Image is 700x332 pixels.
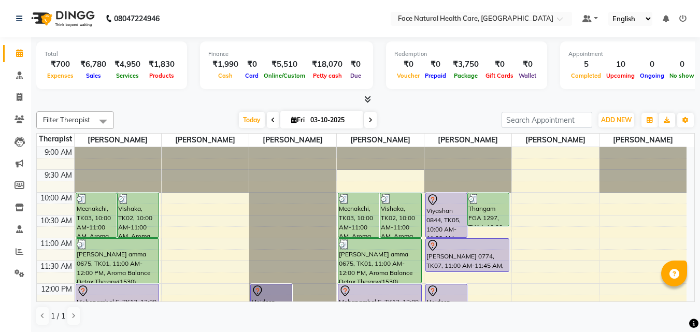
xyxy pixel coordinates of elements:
[338,193,379,237] div: Meenakchi, TK03, 10:00 AM-11:00 AM, Aroma Balance Detox Therapy(2970), Consultations, Diagnoses, ...
[251,284,292,328] div: Moideen 0440, TK10, 12:00 PM-01:00 PM, Aroma Balance Detox Therapy with Holistic Harmony(1980), C...
[261,59,308,70] div: ₹5,510
[483,59,516,70] div: ₹0
[598,113,634,127] button: ADD NEW
[338,284,421,328] div: Mohanambal.S, TK13, 12:00 PM-01:00 PM, Aroma Balance Detox Therapy with Essence Rejuvenation (243...
[422,59,449,70] div: ₹0
[38,215,74,226] div: 10:30 AM
[76,239,159,283] div: [PERSON_NAME] amma 0675, TK01, 11:00 AM-12:00 PM, Aroma Balance Detox Therapy(1530), Consultation...
[601,116,632,124] span: ADD NEW
[426,239,509,271] div: [PERSON_NAME] 0774, TK07, 11:00 AM-11:45 AM, [MEDICAL_DATA], Consultation, Diagnosis, Aroma oil
[667,72,697,79] span: No show
[380,193,421,237] div: Vishaka, TK02, 10:00 AM-11:00 AM, Aroma Balance Detox Therapy with Essence Rejuvenation (2430), C...
[45,59,76,70] div: ₹700
[604,59,637,70] div: 10
[216,72,235,79] span: Cash
[113,72,141,79] span: Services
[261,72,308,79] span: Online/Custom
[338,239,421,283] div: [PERSON_NAME] amma 0675, TK01, 11:00 AM-12:00 PM, Aroma Balance Detox Therapy(1530), Consultation...
[502,112,592,128] input: Search Appointment
[512,134,599,147] span: [PERSON_NAME]
[637,59,667,70] div: 0
[45,50,179,59] div: Total
[37,134,74,145] div: Therapist
[568,72,604,79] span: Completed
[307,112,359,128] input: 2025-10-03
[110,59,145,70] div: ₹4,950
[468,193,509,226] div: Thangam FGA 1297, TK14, 10:00 AM-10:45 AM, [MEDICAL_DATA], Consultation, Diagnosis, Treatment
[516,59,539,70] div: ₹0
[310,72,345,79] span: Petty cash
[45,72,76,79] span: Expenses
[422,72,449,79] span: Prepaid
[42,147,74,158] div: 9:00 AM
[51,311,65,322] span: 1 / 1
[118,193,159,237] div: Vishaka, TK02, 10:00 AM-11:00 AM, Aroma Balance Detox Therapy with Essence Rejuvenation (2430), C...
[568,59,604,70] div: 5
[239,112,265,128] span: Today
[76,284,159,328] div: Mohanambal.S, TK13, 12:00 PM-01:00 PM, Aroma Balance Detox Therapy with Essence Rejuvenation (243...
[637,72,667,79] span: Ongoing
[147,72,177,79] span: Products
[114,4,160,33] b: 08047224946
[394,50,539,59] div: Redemption
[483,72,516,79] span: Gift Cards
[83,72,104,79] span: Sales
[426,284,467,328] div: Moideen 0440, TK10, 12:00 PM-01:00 PM, Aroma Balance Detox Therapy with Holistic Harmony(1980), C...
[394,59,422,70] div: ₹0
[451,72,480,79] span: Package
[667,59,697,70] div: 0
[38,261,74,272] div: 11:30 AM
[426,193,467,237] div: Viyashan 0844, TK05, 10:00 AM-11:00 AM, Aroma Balance Detox Therapy with Essence Rejuvenation (24...
[347,59,365,70] div: ₹0
[42,170,74,181] div: 9:30 AM
[599,134,687,147] span: [PERSON_NAME]
[26,4,97,33] img: logo
[449,59,483,70] div: ₹3,750
[249,134,336,147] span: [PERSON_NAME]
[208,50,365,59] div: Finance
[145,59,179,70] div: ₹1,830
[162,134,249,147] span: [PERSON_NAME]
[242,59,261,70] div: ₹0
[242,72,261,79] span: Card
[76,193,117,237] div: Meenakchi, TK03, 10:00 AM-11:00 AM, Aroma Balance Detox Therapy(2970), Consultations, Diagnoses, ...
[38,193,74,204] div: 10:00 AM
[424,134,511,147] span: [PERSON_NAME]
[76,59,110,70] div: ₹6,780
[568,50,697,59] div: Appointment
[208,59,242,70] div: ₹1,990
[38,238,74,249] div: 11:00 AM
[289,116,307,124] span: Fri
[516,72,539,79] span: Wallet
[604,72,637,79] span: Upcoming
[75,134,162,147] span: [PERSON_NAME]
[308,59,347,70] div: ₹18,070
[348,72,364,79] span: Due
[39,284,74,295] div: 12:00 PM
[43,116,90,124] span: Filter Therapist
[337,134,424,147] span: [PERSON_NAME]
[394,72,422,79] span: Voucher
